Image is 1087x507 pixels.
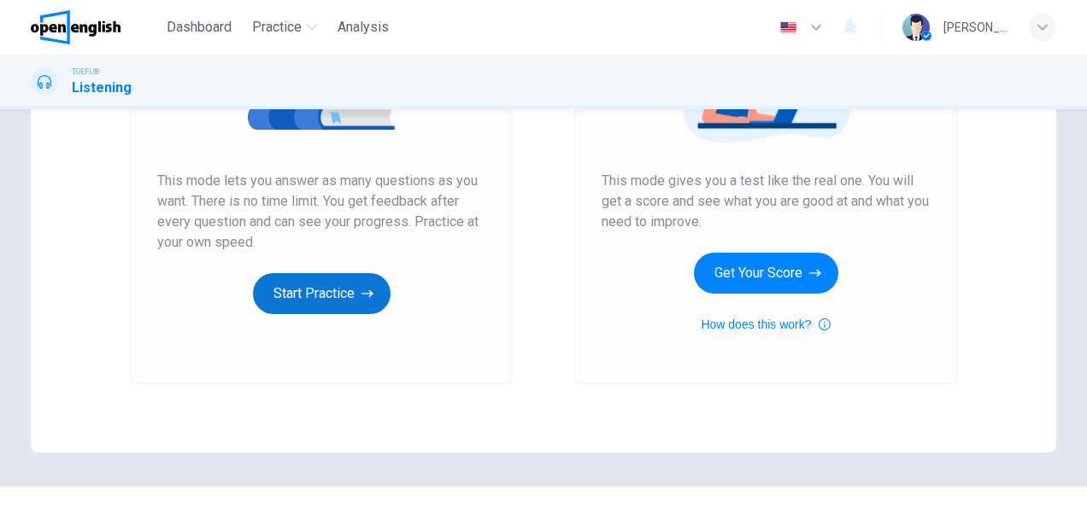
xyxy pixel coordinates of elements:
[694,253,838,294] button: Get Your Score
[72,78,132,98] h1: Listening
[943,17,1008,38] div: [PERSON_NAME]
[331,12,396,43] button: Analysis
[157,171,485,253] span: This mode lets you answer as many questions as you want. There is no time limit. You get feedback...
[72,66,99,78] span: TOEFL®
[902,14,930,41] img: Profile picture
[160,12,238,43] button: Dashboard
[778,21,799,34] img: en
[252,17,302,38] span: Practice
[31,10,160,44] a: OpenEnglish logo
[338,17,389,38] span: Analysis
[245,12,324,43] button: Practice
[701,314,830,335] button: How does this work?
[602,171,930,232] span: This mode gives you a test like the real one. You will get a score and see what you are good at a...
[167,17,232,38] span: Dashboard
[253,273,391,314] button: Start Practice
[31,10,120,44] img: OpenEnglish logo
